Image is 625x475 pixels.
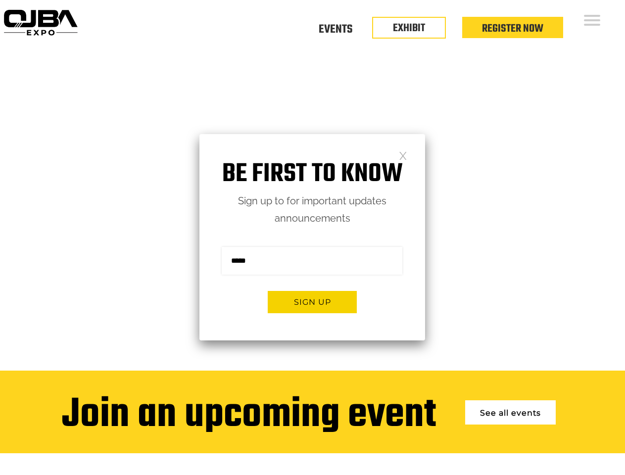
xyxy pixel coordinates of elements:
[268,291,357,313] button: Sign up
[62,393,436,438] div: Join an upcoming event
[393,20,425,37] a: EXHIBIT
[482,20,543,37] a: Register Now
[465,400,556,425] a: See all events
[199,159,425,190] h1: Be first to know
[399,151,407,159] a: Close
[199,192,425,227] p: Sign up to for important updates announcements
